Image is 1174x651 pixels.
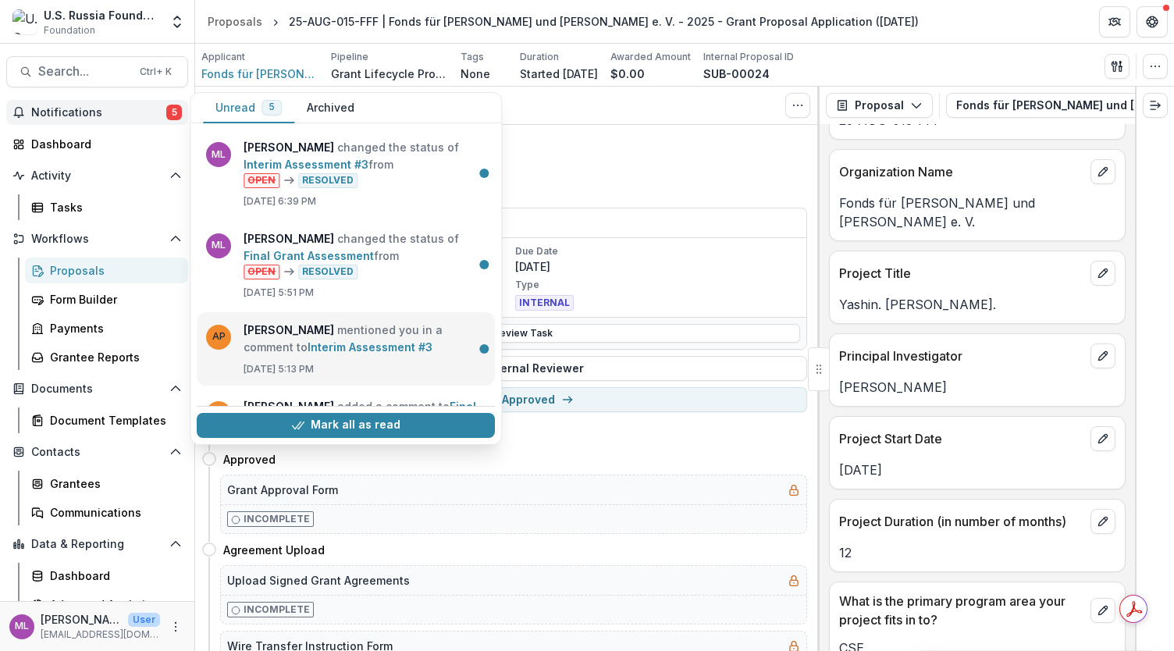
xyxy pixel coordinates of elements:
span: Foundation [44,23,95,37]
p: Incomplete [244,603,310,617]
p: Pipeline [331,50,368,64]
div: Advanced Analytics [50,596,176,613]
p: Yashin. [PERSON_NAME]. [839,295,1115,314]
button: Search... [6,56,188,87]
p: Organization Name [839,162,1084,181]
div: Dashboard [50,567,176,584]
div: U.S. Russia Foundation [44,7,160,23]
a: Fonds für [PERSON_NAME] und [PERSON_NAME] e. V. [201,66,318,82]
p: mentioned you in a comment to [244,322,486,356]
a: Proposals [201,10,269,33]
button: Open Data & Reporting [6,532,188,557]
button: More [166,617,185,636]
p: Started [DATE] [520,66,598,82]
span: Data & Reporting [31,538,163,551]
p: Type [515,278,800,292]
button: edit [1090,261,1115,286]
p: Principal Investigator [839,347,1084,365]
button: Mark all as read [197,413,495,438]
p: Project Title [839,264,1084,283]
a: Final Grant Assessment [244,400,476,430]
a: Proposals [25,258,188,283]
button: Notifications5 [6,100,188,125]
p: changed the status of from [244,139,486,188]
div: Proposals [208,13,262,30]
p: 12 [839,543,1115,562]
button: Add Internal Reviewer [220,356,807,381]
button: Get Help [1137,6,1168,37]
p: Internal Proposal ID [703,50,794,64]
button: Open Documents [6,376,188,401]
p: Due Date [515,244,800,258]
button: edit [1090,509,1115,534]
button: Move to Approved [220,387,807,412]
span: Contacts [31,446,163,459]
p: Duration [520,50,559,64]
p: User [128,613,160,627]
p: [PERSON_NAME] [41,611,122,628]
a: Form Builder [25,286,188,312]
p: added a comment to [244,398,486,432]
p: Project Start Date [839,429,1084,448]
button: Open Contacts [6,439,188,464]
h4: Agreement Upload [223,542,325,558]
p: Tags [461,50,484,64]
div: Grantees [50,475,176,492]
a: Payments [25,315,188,341]
button: Archived [294,93,367,123]
h4: Approved [223,451,276,468]
button: Unread [203,93,294,123]
button: edit [1090,343,1115,368]
div: Payments [50,320,176,336]
p: changed the status of from [244,230,486,279]
p: What is the primary program area your project fits in to? [839,592,1084,629]
button: edit [1090,598,1115,623]
p: Grant Lifecycle Process [331,66,448,82]
p: Project Duration (in number of months) [839,512,1084,531]
a: Document Templates [25,407,188,433]
span: INTERNAL [515,295,574,311]
a: Dashboard [25,563,188,589]
button: Open Workflows [6,226,188,251]
p: [DATE] [839,461,1115,479]
button: Expand right [1143,93,1168,118]
p: Fonds für [PERSON_NAME] und [PERSON_NAME] e. V. [839,194,1115,231]
div: Ctrl + K [137,63,175,80]
a: Interim Assessment #3 [244,158,368,171]
p: Incomplete [244,512,310,526]
div: Grantee Reports [50,349,176,365]
div: Proposals [50,262,176,279]
p: $0.00 [610,66,645,82]
p: [DATE] [515,258,800,275]
span: Notifications [31,106,166,119]
a: Final Grant Assessment [244,249,374,262]
span: 5 [269,101,275,112]
button: edit [1090,426,1115,451]
span: 5 [166,105,182,120]
span: Workflows [31,233,163,246]
span: Documents [31,382,163,396]
span: Activity [31,169,163,183]
p: SUB-00024 [703,66,770,82]
button: Partners [1099,6,1130,37]
button: Toggle View Cancelled Tasks [785,93,810,118]
a: Communications [25,500,188,525]
a: Interim Assessment #3 [308,340,432,354]
a: Grantees [25,471,188,496]
p: [PERSON_NAME] [839,378,1115,397]
div: Form Builder [50,291,176,308]
p: Applicant [201,50,245,64]
a: Grantee Reports [25,344,188,370]
div: Tasks [50,199,176,215]
span: Search... [38,64,130,79]
p: None [461,66,490,82]
h5: Upload Signed Grant Agreements [227,572,410,589]
a: Advanced Analytics [25,592,188,617]
p: [EMAIL_ADDRESS][DOMAIN_NAME] [41,628,160,642]
div: Maria Lvova [15,621,29,631]
img: U.S. Russia Foundation [12,9,37,34]
a: Dashboard [6,131,188,157]
button: Open entity switcher [166,6,188,37]
div: 25-AUG-015-FFF | Fonds für [PERSON_NAME] und [PERSON_NAME] e. V. - 2025 - Grant Proposal Applicat... [289,13,919,30]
